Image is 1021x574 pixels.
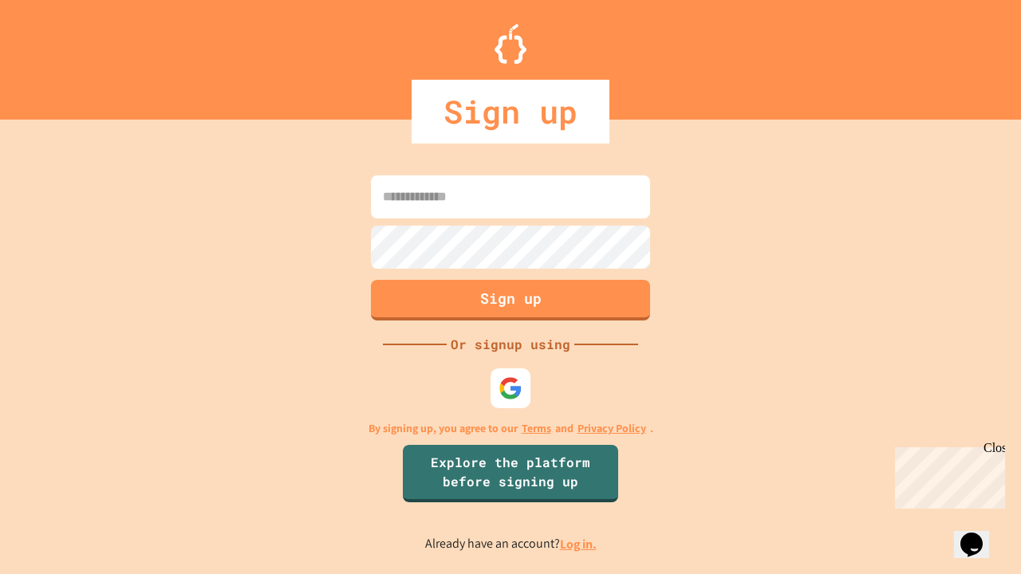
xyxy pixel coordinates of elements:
[425,534,597,554] p: Already have an account?
[578,420,646,437] a: Privacy Policy
[522,420,551,437] a: Terms
[369,420,653,437] p: By signing up, you agree to our and .
[403,445,618,502] a: Explore the platform before signing up
[499,376,522,400] img: google-icon.svg
[412,80,609,143] div: Sign up
[889,441,1005,509] iframe: chat widget
[447,335,574,354] div: Or signup using
[560,536,597,552] a: Log in.
[495,24,526,64] img: Logo.svg
[6,6,110,101] div: Chat with us now!Close
[954,510,1005,558] iframe: chat widget
[371,280,650,320] button: Sign up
